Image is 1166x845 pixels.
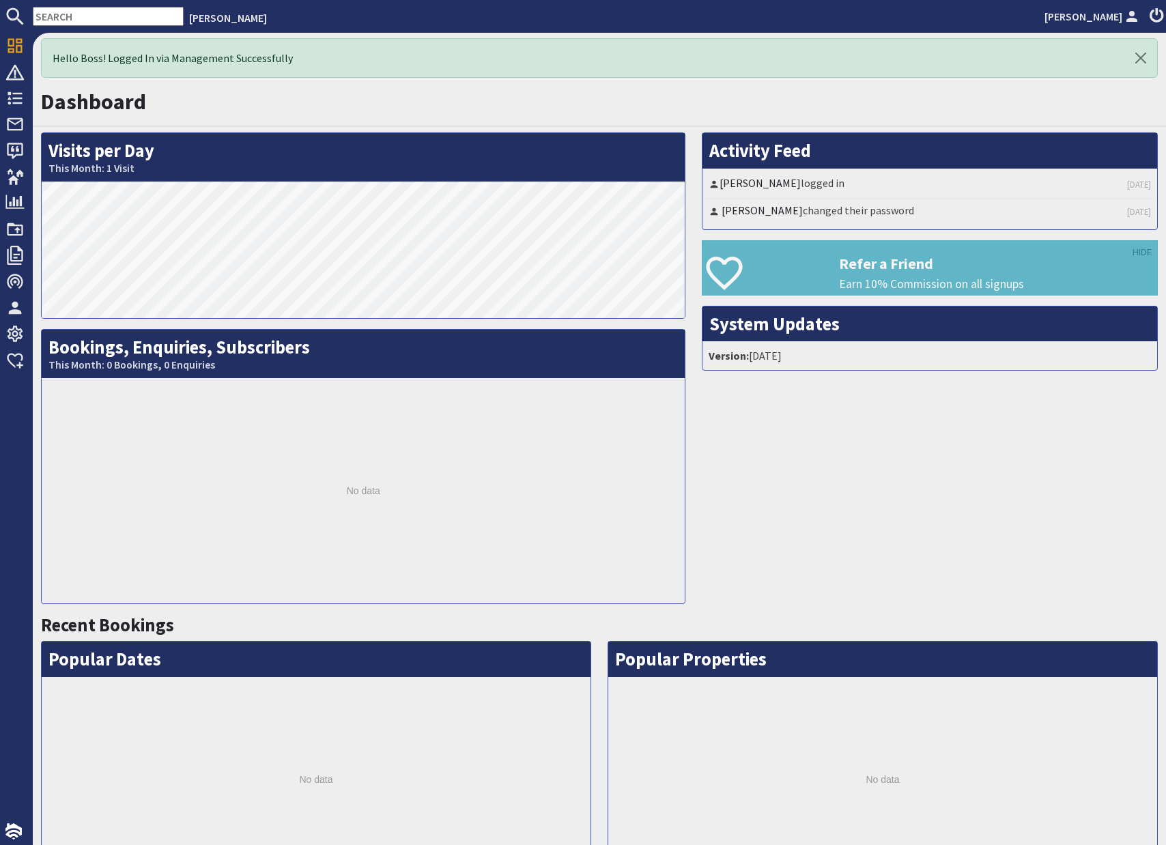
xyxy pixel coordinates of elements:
[702,240,1158,296] a: Refer a Friend Earn 10% Commission on all signups
[48,358,678,371] small: This Month: 0 Bookings, 0 Enquiries
[1044,8,1141,25] a: [PERSON_NAME]
[33,7,184,26] input: SEARCH
[42,642,591,677] h2: Popular Dates
[1127,205,1151,218] a: [DATE]
[709,313,840,335] a: System Updates
[709,139,811,162] a: Activity Feed
[706,199,1154,225] li: changed their password
[608,642,1157,677] h2: Popular Properties
[706,172,1154,199] li: logged in
[706,345,1154,367] li: [DATE]
[720,176,801,190] a: [PERSON_NAME]
[189,11,267,25] a: [PERSON_NAME]
[48,162,678,175] small: This Month: 1 Visit
[42,330,685,378] h2: Bookings, Enquiries, Subscribers
[41,38,1158,78] div: Hello Boss! Logged In via Management Successfully
[722,203,803,217] a: [PERSON_NAME]
[42,133,685,182] h2: Visits per Day
[839,255,1157,272] h3: Refer a Friend
[5,823,22,840] img: staytech_i_w-64f4e8e9ee0a9c174fd5317b4b171b261742d2d393467e5bdba4413f4f884c10.svg
[709,349,749,362] strong: Version:
[839,275,1157,293] p: Earn 10% Commission on all signups
[41,88,146,115] a: Dashboard
[42,378,685,603] div: No data
[1133,245,1152,260] a: HIDE
[1127,178,1151,191] a: [DATE]
[41,614,174,636] a: Recent Bookings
